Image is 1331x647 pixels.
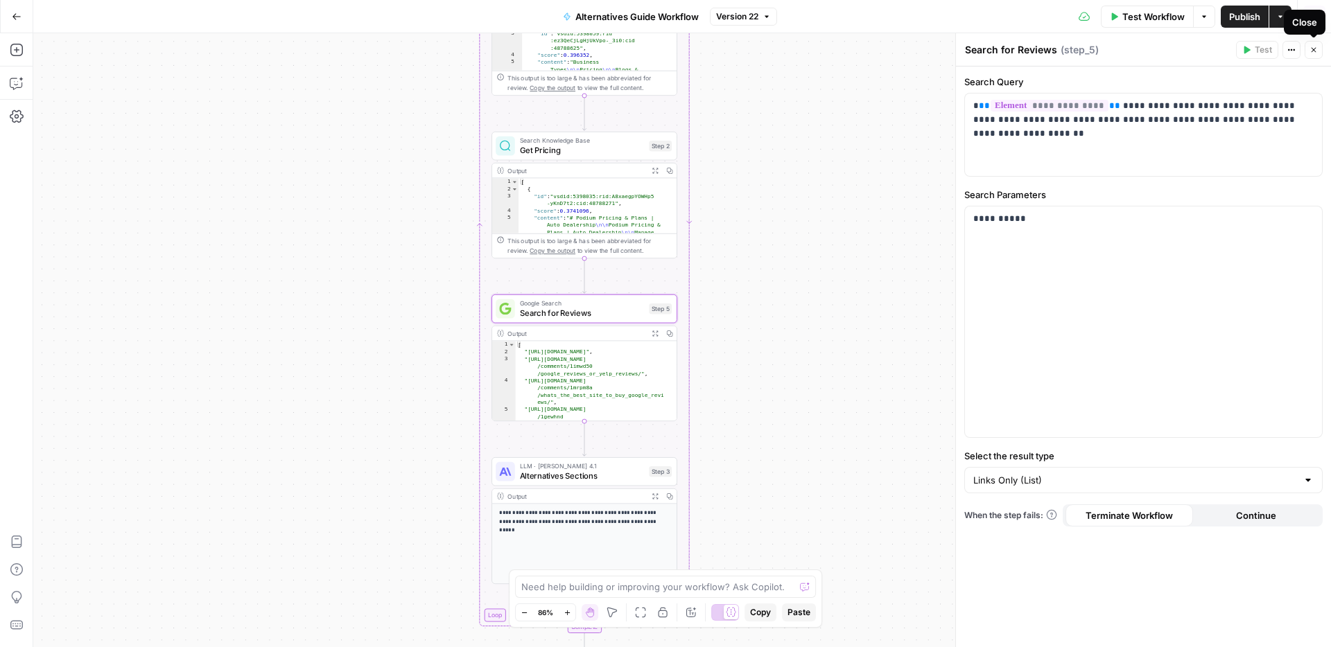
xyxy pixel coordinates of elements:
[492,341,516,348] div: 1
[575,10,699,24] span: Alternatives Guide Workflow
[492,178,519,185] div: 1
[1236,41,1278,59] button: Test
[964,75,1323,89] label: Search Query
[964,188,1323,202] label: Search Parameters
[649,466,672,477] div: Step 3
[1229,10,1260,24] span: Publish
[745,603,776,621] button: Copy
[520,299,645,308] span: Google Search
[750,606,771,619] span: Copy
[520,144,645,156] span: Get Pricing
[538,607,553,618] span: 86%
[507,236,672,256] div: This output is too large & has been abbreviated for review. to view the full content.
[530,85,575,91] span: Copy the output
[1101,6,1193,28] button: Test Workflow
[491,620,677,633] div: Complete
[1292,15,1317,29] div: Close
[492,355,516,377] div: 3
[788,606,810,619] span: Paste
[492,51,522,58] div: 4
[555,6,707,28] button: Alternatives Guide Workflow
[567,620,601,633] div: Complete
[1236,508,1276,522] span: Continue
[512,178,519,185] span: Toggle code folding, rows 1 through 83
[520,470,645,481] span: Alternatives Sections
[964,509,1057,522] a: When the step fails:
[492,207,519,214] div: 4
[491,294,677,421] div: Google SearchSearch for ReviewsStep 5Output[ "[URL][DOMAIN_NAME]", "[URL][DOMAIN_NAME] /comments/...
[716,10,758,23] span: Version 22
[710,8,777,26] button: Version 22
[649,141,672,152] div: Step 2
[507,491,644,501] div: Output
[492,186,519,193] div: 2
[1061,43,1099,57] span: ( step_5 )
[649,303,672,314] div: Step 5
[964,449,1323,463] label: Select the result type
[520,136,645,145] span: Search Knowledge Base
[507,73,672,93] div: This output is too large & has been abbreviated for review. to view the full content.
[492,377,516,405] div: 4
[492,193,519,207] div: 3
[582,96,586,130] g: Edge from step_1 to step_2
[1122,10,1185,24] span: Test Workflow
[491,132,677,258] div: Search Knowledge BaseGet PricingStep 2Output[ { "id":"vsdid:5398035:rid:A8xaegpYOWHp5 -yKnD7t2:ci...
[1193,504,1321,526] button: Continue
[582,421,586,456] g: Edge from step_5 to step_3
[520,461,645,471] span: LLM · [PERSON_NAME] 4.1
[492,348,516,355] div: 2
[492,214,519,379] div: 5
[512,186,519,193] span: Toggle code folding, rows 2 through 20
[492,406,516,434] div: 5
[1255,44,1272,56] span: Test
[508,341,515,348] span: Toggle code folding, rows 1 through 7
[507,328,644,338] div: Output
[492,30,522,51] div: 3
[1086,508,1173,522] span: Terminate Workflow
[582,258,586,293] g: Edge from step_2 to step_5
[1221,6,1269,28] button: Publish
[520,307,645,319] span: Search for Reviews
[530,247,575,254] span: Copy the output
[492,59,522,202] div: 5
[782,603,816,621] button: Paste
[507,166,644,175] div: Output
[965,43,1057,57] textarea: Search for Reviews
[973,473,1297,487] input: Links Only (List)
